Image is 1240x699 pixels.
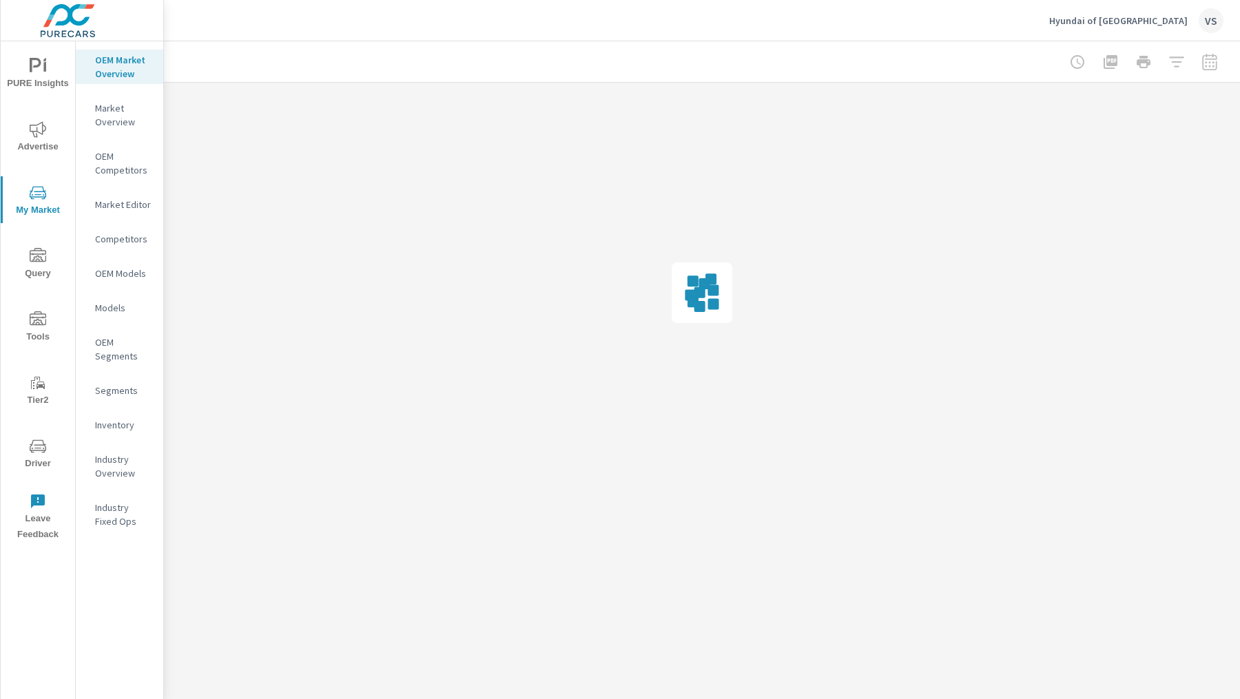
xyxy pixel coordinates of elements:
[76,98,163,132] div: Market Overview
[5,438,71,472] span: Driver
[5,248,71,282] span: Query
[76,298,163,318] div: Models
[5,58,71,92] span: PURE Insights
[95,335,152,363] p: OEM Segments
[76,263,163,284] div: OEM Models
[5,311,71,345] span: Tools
[5,185,71,218] span: My Market
[76,449,163,483] div: Industry Overview
[95,149,152,177] p: OEM Competitors
[1,41,75,548] div: nav menu
[76,332,163,366] div: OEM Segments
[76,229,163,249] div: Competitors
[1049,14,1188,27] p: Hyundai of [GEOGRAPHIC_DATA]
[95,198,152,211] p: Market Editor
[95,418,152,432] p: Inventory
[5,493,71,543] span: Leave Feedback
[95,232,152,246] p: Competitors
[76,50,163,84] div: OEM Market Overview
[1199,8,1223,33] div: VS
[76,194,163,215] div: Market Editor
[76,497,163,532] div: Industry Fixed Ops
[5,375,71,408] span: Tier2
[95,53,152,81] p: OEM Market Overview
[95,267,152,280] p: OEM Models
[95,301,152,315] p: Models
[95,101,152,129] p: Market Overview
[76,146,163,180] div: OEM Competitors
[76,380,163,401] div: Segments
[76,415,163,435] div: Inventory
[95,501,152,528] p: Industry Fixed Ops
[5,121,71,155] span: Advertise
[95,384,152,397] p: Segments
[95,452,152,480] p: Industry Overview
